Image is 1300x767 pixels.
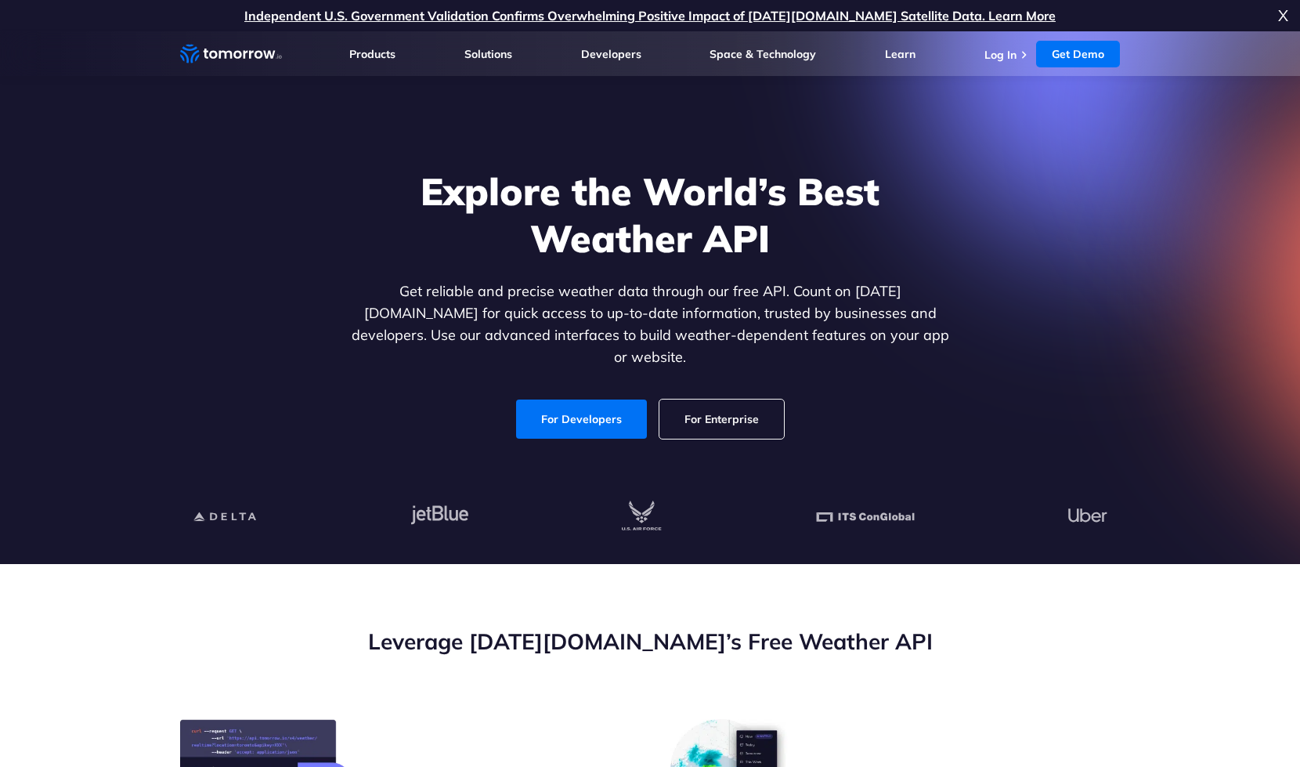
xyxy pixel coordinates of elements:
a: Developers [581,47,641,61]
a: For Enterprise [659,400,784,439]
p: Get reliable and precise weather data through our free API. Count on [DATE][DOMAIN_NAME] for quic... [348,280,952,368]
a: For Developers [516,400,647,439]
a: Home link [180,42,282,66]
a: Independent U.S. Government Validation Confirms Overwhelming Positive Impact of [DATE][DOMAIN_NAM... [244,8,1056,24]
a: Solutions [464,47,512,61]
h2: Leverage [DATE][DOMAIN_NAME]’s Free Weather API [180,627,1120,657]
a: Log In [984,48,1017,62]
a: Products [349,47,395,61]
h1: Explore the World’s Best Weather API [348,168,952,262]
a: Space & Technology [710,47,816,61]
a: Get Demo [1036,41,1120,67]
a: Learn [885,47,915,61]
